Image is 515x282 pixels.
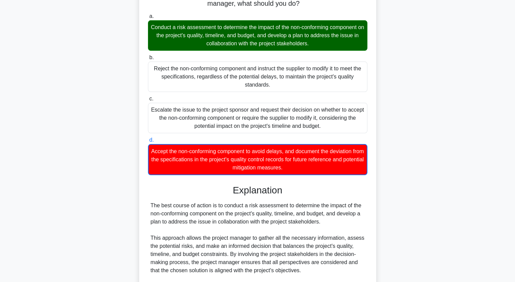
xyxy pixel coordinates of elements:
[148,62,367,92] div: Reject the non-conforming component and instruct the supplier to modify it to meet the specificat...
[149,137,154,143] span: d.
[149,13,154,19] span: a.
[149,96,153,101] span: c.
[148,103,367,133] div: Escalate the issue to the project sponsor and request their decision on whether to accept the non...
[149,54,154,60] span: b.
[152,185,363,196] h3: Explanation
[148,20,367,51] div: Conduct a risk assessment to determine the impact of the non-conforming component on the project'...
[148,144,367,175] div: Accept the non-conforming component to avoid delays, and document the deviation from the specific...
